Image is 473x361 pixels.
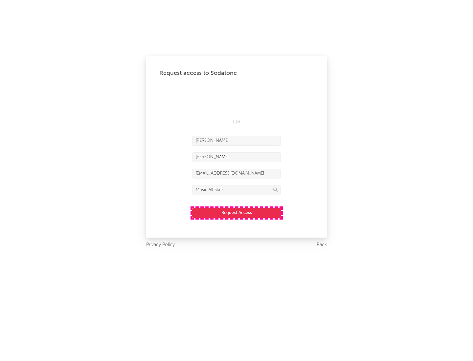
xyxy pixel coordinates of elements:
input: Email [192,169,281,179]
input: Last Name [192,152,281,162]
a: Privacy Policy [146,241,175,249]
div: OR [192,118,281,126]
button: Request Access [192,208,281,218]
a: Back [317,241,327,249]
div: Request access to Sodatone [159,69,314,77]
input: Division [192,185,281,195]
input: First Name [192,136,281,146]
